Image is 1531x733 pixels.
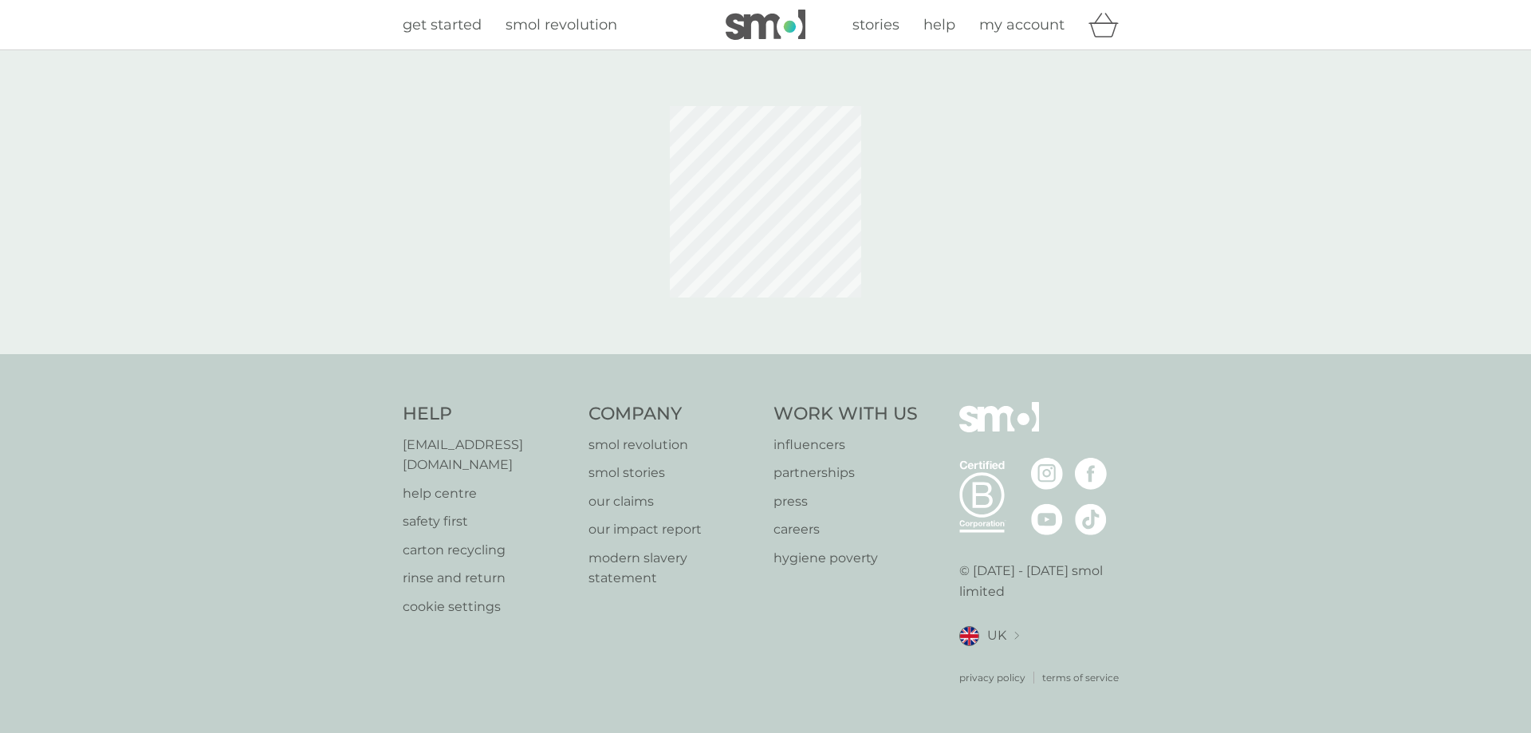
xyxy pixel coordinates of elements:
img: select a new location [1014,632,1019,640]
a: terms of service [1042,670,1119,685]
a: smol stories [588,463,758,483]
span: help [923,16,955,33]
a: help centre [403,483,573,504]
a: carton recycling [403,540,573,561]
h4: Help [403,402,573,427]
div: basket [1088,9,1128,41]
span: smol revolution [506,16,617,33]
span: stories [852,16,899,33]
img: smol [959,402,1039,456]
a: rinse and return [403,568,573,589]
a: safety first [403,511,573,532]
img: UK flag [959,626,979,646]
a: careers [773,519,918,540]
a: stories [852,14,899,37]
img: smol [726,10,805,40]
img: visit the smol Youtube page [1031,503,1063,535]
a: modern slavery statement [588,548,758,589]
a: privacy policy [959,670,1025,685]
a: our impact report [588,519,758,540]
img: visit the smol Tiktok page [1075,503,1107,535]
a: help [923,14,955,37]
a: [EMAIL_ADDRESS][DOMAIN_NAME] [403,435,573,475]
span: UK [987,625,1006,646]
img: visit the smol Facebook page [1075,458,1107,490]
a: press [773,491,918,512]
a: cookie settings [403,597,573,617]
a: our claims [588,491,758,512]
a: partnerships [773,463,918,483]
a: smol revolution [588,435,758,455]
a: influencers [773,435,918,455]
h4: Company [588,402,758,427]
a: smol revolution [506,14,617,37]
a: get started [403,14,482,37]
span: my account [979,16,1065,33]
img: visit the smol Instagram page [1031,458,1063,490]
p: © [DATE] - [DATE] smol limited [959,561,1129,601]
h4: Work With Us [773,402,918,427]
a: my account [979,14,1065,37]
a: hygiene poverty [773,548,918,569]
span: get started [403,16,482,33]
